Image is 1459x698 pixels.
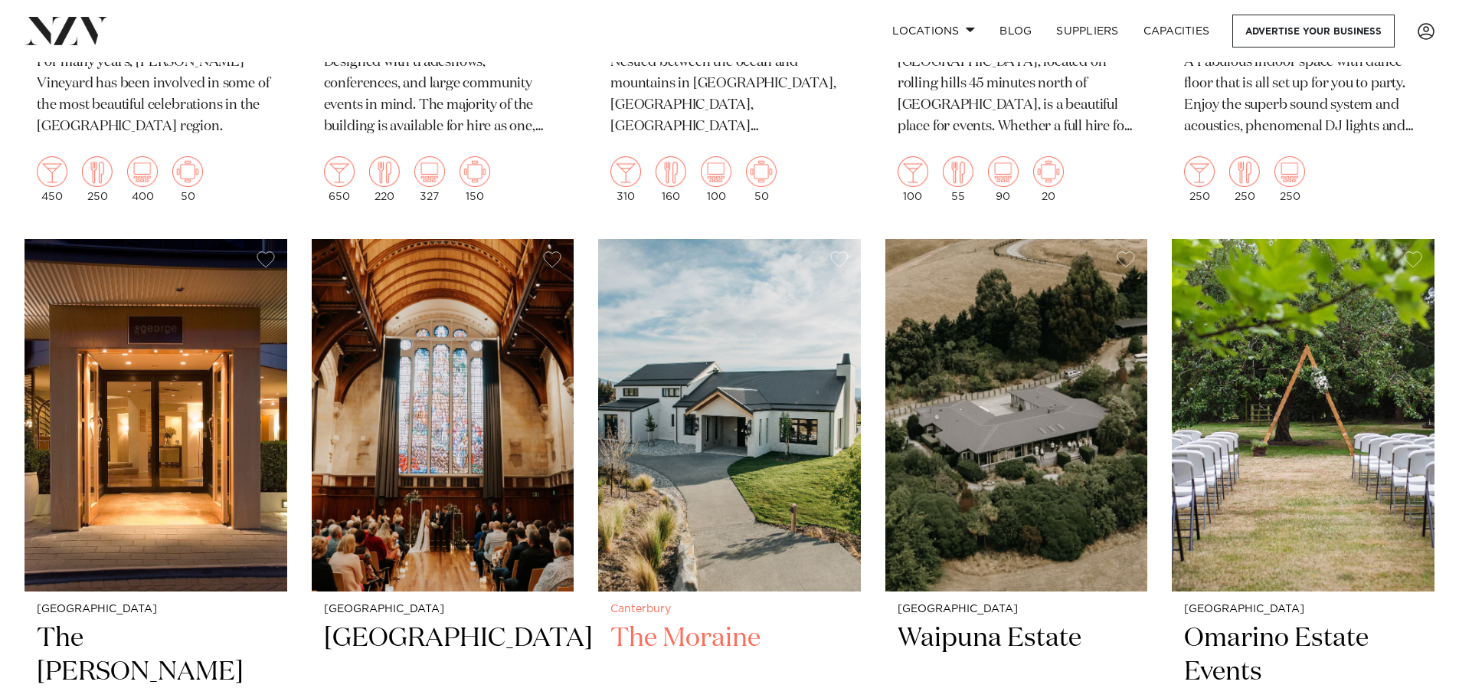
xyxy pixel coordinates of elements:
img: dining.png [943,156,973,187]
img: meeting.png [1033,156,1064,187]
img: theatre.png [127,156,158,187]
div: 327 [414,156,445,202]
img: meeting.png [460,156,490,187]
p: A Fabulous indoor space with dance floor that is all set up for you to party. Enjoy the superb so... [1184,52,1422,138]
img: dining.png [82,156,113,187]
div: 100 [898,156,928,202]
div: 310 [610,156,641,202]
div: 250 [82,156,113,202]
img: theatre.png [701,156,731,187]
div: 250 [1184,156,1215,202]
small: [GEOGRAPHIC_DATA] [1184,604,1422,615]
p: Designed with tradeshows, conferences, and large community events in mind. The majority of the bu... [324,52,562,138]
img: theatre.png [414,156,445,187]
div: 50 [172,156,203,202]
a: SUPPLIERS [1044,15,1130,48]
img: dining.png [369,156,400,187]
p: Nestled between the ocean and mountains in [GEOGRAPHIC_DATA], [GEOGRAPHIC_DATA], [GEOGRAPHIC_DATA... [610,52,849,138]
a: Advertise your business [1232,15,1395,48]
div: 55 [943,156,973,202]
a: BLOG [987,15,1044,48]
p: [GEOGRAPHIC_DATA], located on rolling hills 45 minutes north of [GEOGRAPHIC_DATA], is a beautiful... [898,52,1136,138]
img: dining.png [1229,156,1260,187]
img: theatre.png [988,156,1019,187]
div: 150 [460,156,490,202]
img: cocktail.png [610,156,641,187]
img: cocktail.png [898,156,928,187]
small: [GEOGRAPHIC_DATA] [898,604,1136,615]
img: meeting.png [172,156,203,187]
img: cocktail.png [324,156,355,187]
small: [GEOGRAPHIC_DATA] [324,604,562,615]
a: Capacities [1131,15,1222,48]
div: 20 [1033,156,1064,202]
div: 250 [1229,156,1260,202]
img: cocktail.png [37,156,67,187]
div: 220 [369,156,400,202]
img: nzv-logo.png [25,17,108,44]
div: 50 [746,156,777,202]
img: dining.png [656,156,686,187]
div: 400 [127,156,158,202]
img: theatre.png [1274,156,1305,187]
a: Locations [880,15,987,48]
small: [GEOGRAPHIC_DATA] [37,604,275,615]
small: Canterbury [610,604,849,615]
div: 450 [37,156,67,202]
div: 250 [1274,156,1305,202]
div: 650 [324,156,355,202]
img: cocktail.png [1184,156,1215,187]
div: 160 [656,156,686,202]
img: meeting.png [746,156,777,187]
p: For many years, [PERSON_NAME] Vineyard has been involved in some of the most beautiful celebratio... [37,52,275,138]
div: 100 [701,156,731,202]
div: 90 [988,156,1019,202]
